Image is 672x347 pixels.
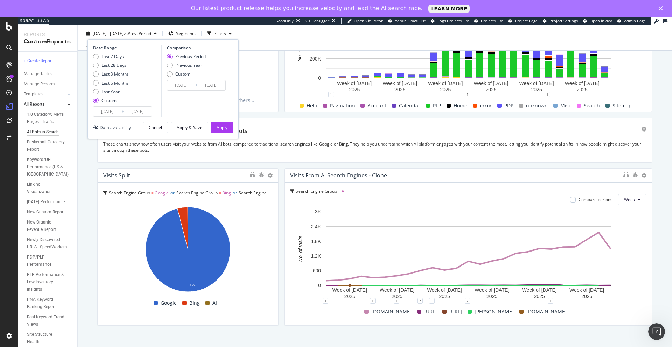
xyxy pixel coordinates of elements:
[120,200,124,206] span: AI
[338,188,341,194] span: =
[175,71,190,77] div: Custom
[93,45,160,51] div: Date Range
[624,18,646,23] span: Admin Page
[394,86,405,92] text: 2025
[27,254,72,268] a: PDP/PLP Performance
[167,62,206,68] div: Previous Year
[612,101,632,110] span: Sitemap
[648,323,665,340] iframe: Intercom live chat
[231,96,257,105] span: Others...
[449,307,462,316] span: [URL]
[522,287,557,293] text: Week of [DATE]
[617,18,646,24] a: Admin Page
[27,128,59,136] div: AI Bots in Search
[101,80,129,86] div: Last 6 Months
[642,127,646,132] div: gear
[330,101,355,110] span: Pagination
[27,156,72,178] a: Keyword/URL Performance (US & [GEOGRAPHIC_DATA])
[124,30,151,36] span: vs Prev. Period
[24,70,72,78] a: Manage Tables
[24,80,55,88] div: Manage Reports
[311,224,321,229] text: 2.4K
[485,86,496,92] text: 2025
[93,62,129,68] div: Last 28 Days
[101,54,124,59] div: Last 7 Days
[565,80,600,86] text: Week of [DATE]
[155,190,169,196] span: Google
[549,18,578,23] span: Project Settings
[176,30,196,36] span: Segments
[93,54,129,59] div: Last 7 Days
[27,111,68,126] div: 1.0 Category: Men's Pages - Traffic
[27,198,72,206] a: [DATE] Performance
[197,80,225,90] input: End Date
[311,239,321,244] text: 1.8K
[290,208,646,301] svg: A chart.
[515,18,538,23] span: Project Page
[217,125,227,130] div: Apply
[371,307,412,316] span: [DOMAIN_NAME]
[100,125,131,130] div: Data availability
[395,18,426,23] span: Admin Crawl List
[27,111,72,126] a: 1.0 Category: Men's Pages - Traffic
[440,86,451,92] text: 2025
[27,331,72,346] a: Site Structure Health
[101,89,120,95] div: Last Year
[170,190,175,196] span: or
[618,194,646,205] button: Week
[191,5,423,12] div: Our latest product release helps you increase velocity and lead the AI search race.
[24,91,65,98] a: Templates
[297,17,302,62] text: No. of Crawls (Logs)
[431,18,469,24] a: Logs Projects List
[383,80,417,86] text: Week of [DATE]
[176,190,218,196] span: Search Engine Group
[480,101,492,110] span: error
[204,28,234,39] button: Filters
[624,197,635,203] span: Week
[437,18,469,23] span: Logs Projects List
[189,299,200,307] span: Bing
[167,54,206,59] div: Previous Period
[101,98,117,104] div: Custom
[27,313,72,328] a: Real Keyword Trend Views
[579,197,612,203] div: Compare periods
[166,28,198,39] button: Segments
[27,198,65,206] div: Mother's Day Performance
[101,62,126,68] div: Last 28 Days
[103,141,646,153] p: These charts show how often users visit your website from AI bots, compared to traditional search...
[93,30,124,36] span: [DATE] - [DATE]
[101,71,129,77] div: Last 3 Months
[97,168,279,326] div: Visits SplitSearch Engine Group = GoogleorSearch Engine Group = BingorSearch Engine Group = AIA c...
[27,313,67,328] div: Real Keyword Trend Views
[481,18,503,23] span: Projects List
[296,188,337,194] span: Search Engine Group
[171,122,208,133] button: Apply & Save
[543,18,578,24] a: Project Settings
[577,86,588,92] text: 2025
[417,298,423,304] div: 2
[27,156,70,178] div: Keyword/URL Performance (US & CA)
[27,331,65,346] div: Site Structure Health
[276,18,295,24] div: ReadOnly:
[161,299,177,307] span: Google
[18,17,49,25] a: spa/v1.337.5
[367,101,386,110] span: Account
[583,18,612,24] a: Open in dev
[27,271,72,293] a: PLP Performance & Low-Inventory Insights
[27,296,68,311] div: PNA Keyword Ranking Report
[569,287,604,293] text: Week of [DATE]
[212,299,217,307] span: AI
[222,190,231,196] span: Bing
[342,188,345,194] span: AI
[392,293,402,299] text: 2025
[531,86,542,92] text: 2025
[590,18,612,23] span: Open in dev
[167,45,228,51] div: Comparison
[93,107,121,116] input: Start Date
[93,89,129,95] div: Last Year
[103,203,273,298] svg: A chart.
[318,283,321,288] text: 0
[259,172,264,177] div: bug
[508,18,538,24] a: Project Page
